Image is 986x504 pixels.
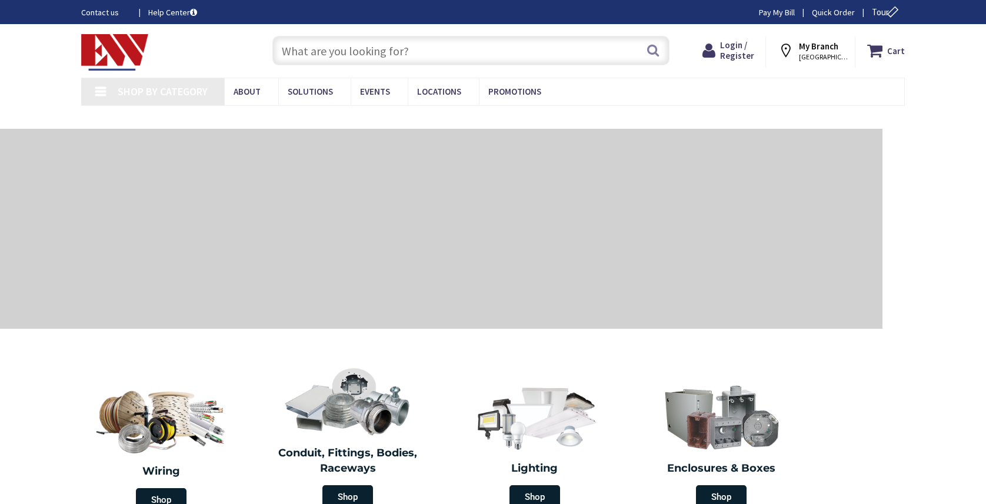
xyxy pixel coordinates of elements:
h2: Wiring [74,464,249,479]
h2: Conduit, Fittings, Bodies, Raceways [264,446,433,476]
a: Cart [867,40,905,61]
span: About [234,86,261,97]
a: Help Center [148,6,197,18]
span: [GEOGRAPHIC_DATA], [GEOGRAPHIC_DATA] [799,52,849,62]
img: Electrical Wholesalers, Inc. [81,34,148,71]
span: Login / Register [720,39,754,61]
span: Solutions [288,86,333,97]
a: Quick Order [812,6,855,18]
span: Promotions [488,86,541,97]
h2: Enclosures & Boxes [637,461,807,476]
a: Login / Register [702,40,754,61]
span: Shop By Category [118,85,208,98]
div: My Branch [GEOGRAPHIC_DATA], [GEOGRAPHIC_DATA] [778,40,844,61]
strong: My Branch [799,41,838,52]
span: Locations [417,86,461,97]
h2: Lighting [450,461,619,476]
span: Events [360,86,390,97]
a: Contact us [81,6,129,18]
a: Pay My Bill [759,6,795,18]
strong: Cart [887,40,905,61]
span: Tour [872,6,902,18]
input: What are you looking for? [272,36,669,65]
